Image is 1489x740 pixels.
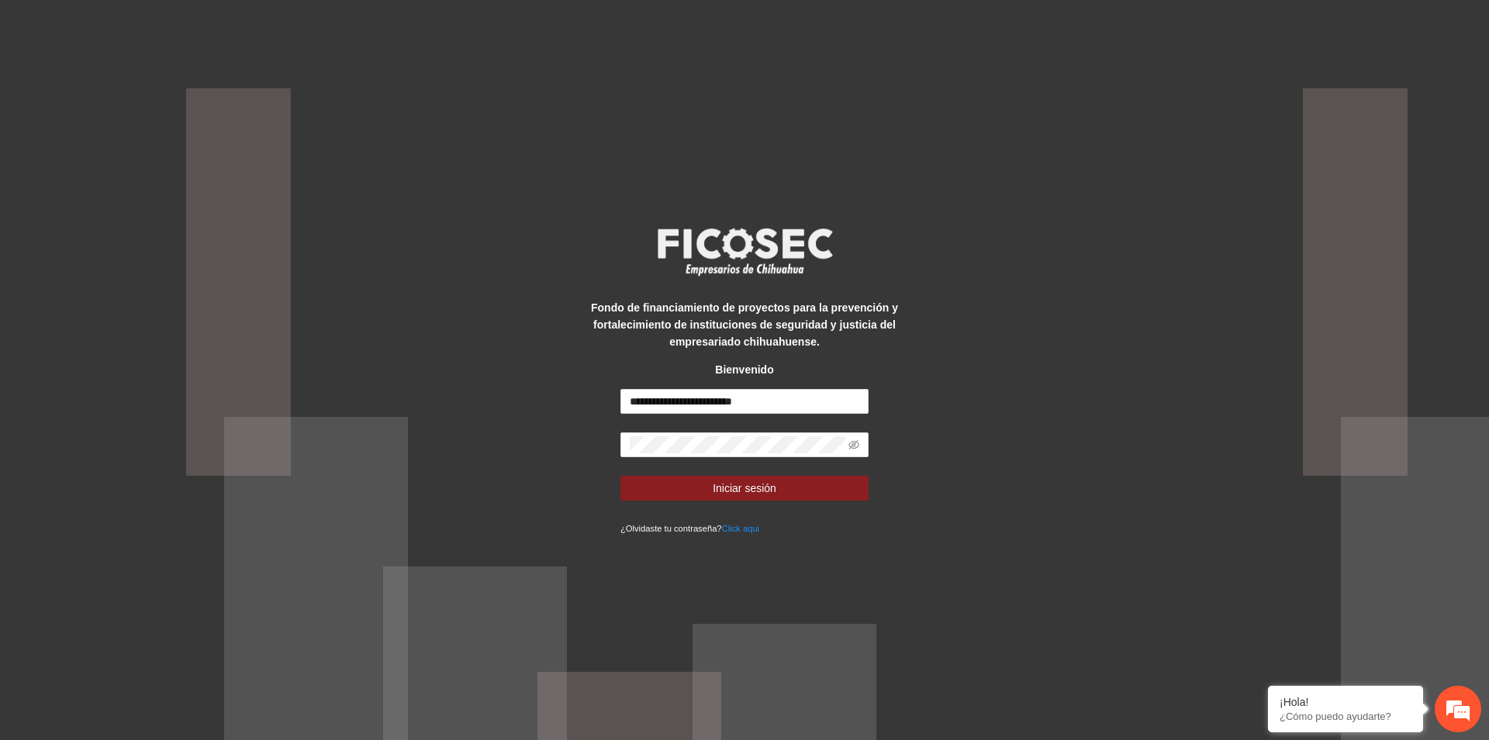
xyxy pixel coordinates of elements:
p: ¿Cómo puedo ayudarte? [1280,711,1411,722]
a: Click aqui [722,524,760,533]
span: eye-invisible [848,439,859,450]
small: ¿Olvidaste tu contraseña? [620,524,759,533]
img: logo [648,223,841,281]
strong: Fondo de financiamiento de proyectos para la prevención y fortalecimiento de instituciones de seg... [591,301,898,348]
button: Iniciar sesión [620,476,869,501]
span: Iniciar sesión [713,480,776,497]
div: ¡Hola! [1280,696,1411,708]
strong: Bienvenido [715,363,773,376]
